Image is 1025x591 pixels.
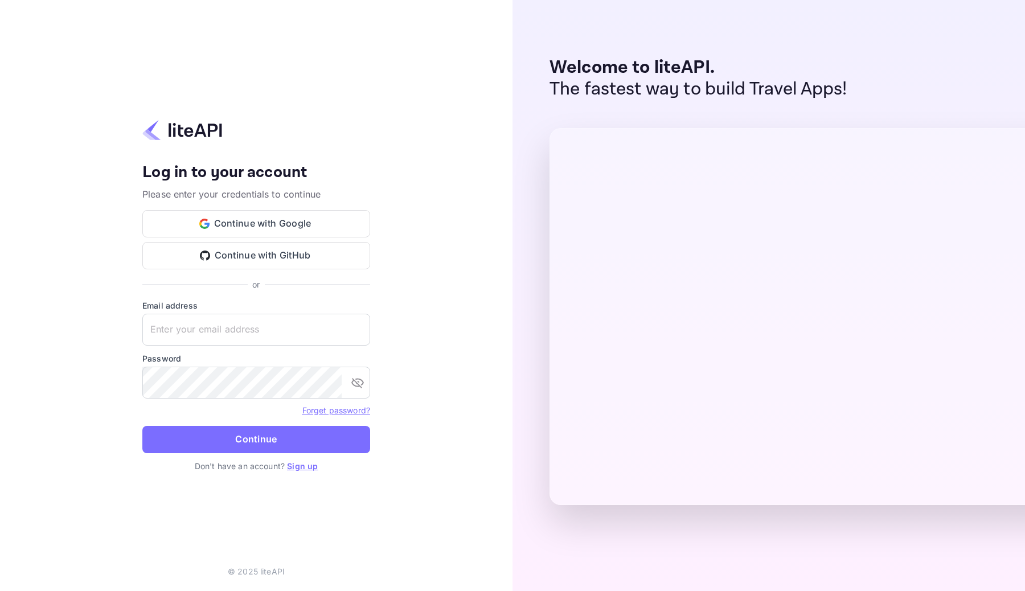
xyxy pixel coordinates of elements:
[287,461,318,471] a: Sign up
[302,404,370,416] a: Forget password?
[142,163,370,183] h4: Log in to your account
[550,79,847,100] p: The fastest way to build Travel Apps!
[142,210,370,237] button: Continue with Google
[346,371,369,394] button: toggle password visibility
[142,119,222,141] img: liteapi
[142,426,370,453] button: Continue
[142,187,370,201] p: Please enter your credentials to continue
[142,460,370,472] p: Don't have an account?
[142,352,370,364] label: Password
[142,314,370,346] input: Enter your email address
[142,299,370,311] label: Email address
[142,242,370,269] button: Continue with GitHub
[228,565,285,577] p: © 2025 liteAPI
[252,278,260,290] p: or
[550,57,847,79] p: Welcome to liteAPI.
[302,405,370,415] a: Forget password?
